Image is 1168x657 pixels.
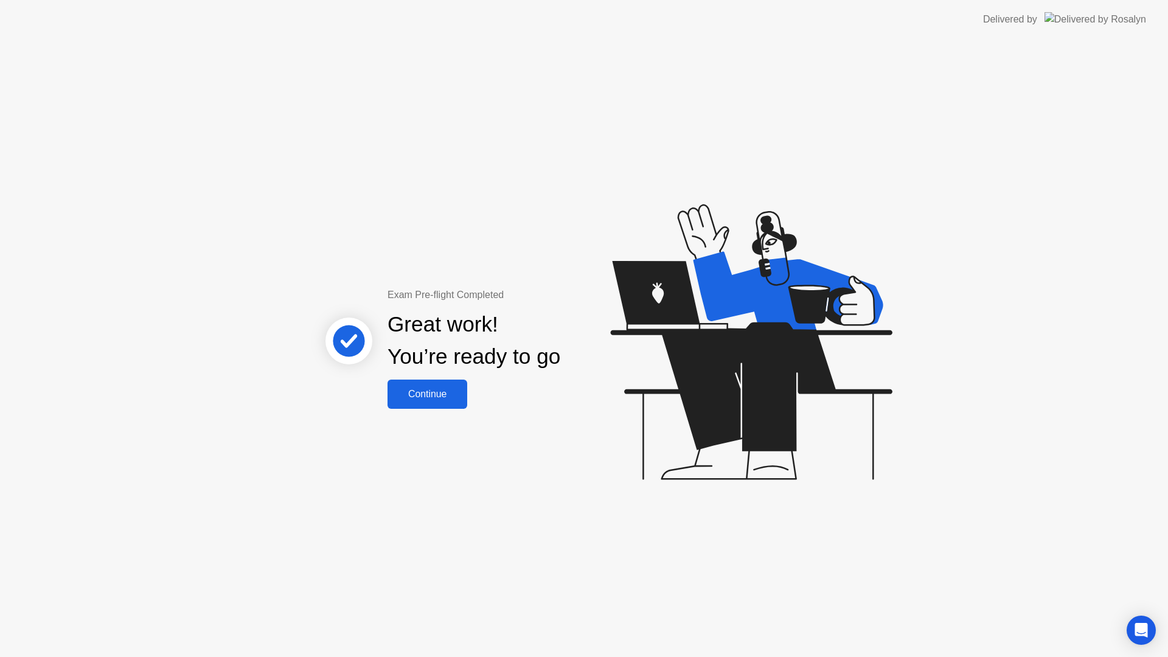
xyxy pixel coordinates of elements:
div: Great work! You’re ready to go [388,308,560,373]
div: Continue [391,389,464,400]
div: Open Intercom Messenger [1127,616,1156,645]
button: Continue [388,380,467,409]
div: Delivered by [983,12,1037,27]
img: Delivered by Rosalyn [1045,12,1146,26]
div: Exam Pre-flight Completed [388,288,639,302]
